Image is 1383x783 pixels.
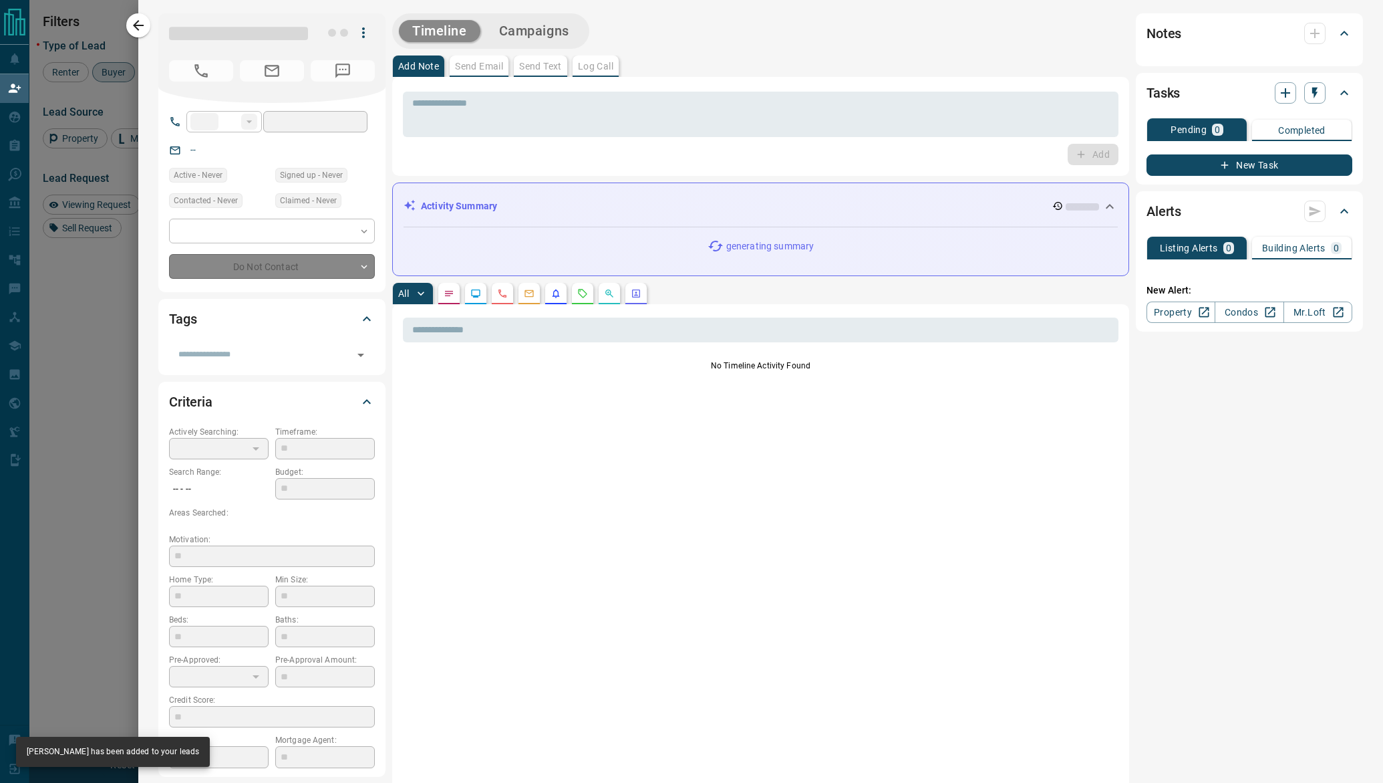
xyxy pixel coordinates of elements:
span: Active - Never [174,169,222,182]
p: Actively Searching: [169,426,269,438]
div: Tags [169,303,375,335]
p: 0 [1334,243,1339,253]
svg: Requests [577,288,588,299]
a: Condos [1215,302,1283,323]
p: Motivation: [169,534,375,546]
p: Pre-Approval Amount: [275,654,375,666]
h2: Criteria [169,391,212,413]
button: Campaigns [486,20,583,42]
span: Signed up - Never [280,169,343,182]
svg: Listing Alerts [551,288,561,299]
p: Lawyer: [169,734,269,746]
a: Property [1146,302,1215,323]
p: Pending [1171,125,1207,134]
h2: Notes [1146,23,1181,44]
svg: Notes [444,288,454,299]
p: Listing Alerts [1160,243,1218,253]
p: Activity Summary [421,199,497,213]
a: -- [190,144,196,155]
button: New Task [1146,154,1352,176]
p: Building Alerts [1262,243,1326,253]
p: Baths: [275,614,375,626]
span: No Email [240,60,304,82]
span: Contacted - Never [174,194,238,207]
p: Completed [1278,126,1326,135]
a: Mr.Loft [1283,302,1352,323]
span: No Number [169,60,233,82]
div: Activity Summary [404,194,1118,219]
svg: Calls [497,288,508,299]
h2: Alerts [1146,201,1181,222]
p: generating summary [726,239,814,253]
p: Timeframe: [275,426,375,438]
button: Timeline [399,20,480,42]
p: Min Size: [275,574,375,586]
p: Add Note [398,62,439,71]
p: Areas Searched: [169,507,375,519]
p: 0 [1226,243,1231,253]
p: Pre-Approved: [169,654,269,666]
p: Beds: [169,614,269,626]
h2: Tags [169,308,196,330]
p: New Alert: [1146,284,1352,298]
span: Claimed - Never [280,194,337,207]
div: [PERSON_NAME] has been added to your leads [27,741,199,763]
svg: Opportunities [604,288,615,299]
svg: Emails [524,288,534,299]
button: Open [351,346,370,364]
div: Alerts [1146,195,1352,227]
p: All [398,289,409,298]
svg: Lead Browsing Activity [470,288,481,299]
div: Do Not Contact [169,254,375,279]
p: Home Type: [169,574,269,586]
p: Mortgage Agent: [275,734,375,746]
span: No Number [311,60,375,82]
p: 0 [1215,125,1220,134]
h2: Tasks [1146,82,1180,104]
p: Search Range: [169,466,269,478]
div: Criteria [169,386,375,418]
div: Tasks [1146,77,1352,109]
p: -- - -- [169,478,269,500]
p: Budget: [275,466,375,478]
p: No Timeline Activity Found [403,360,1118,372]
div: Notes [1146,17,1352,49]
svg: Agent Actions [631,288,641,299]
p: Credit Score: [169,694,375,706]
